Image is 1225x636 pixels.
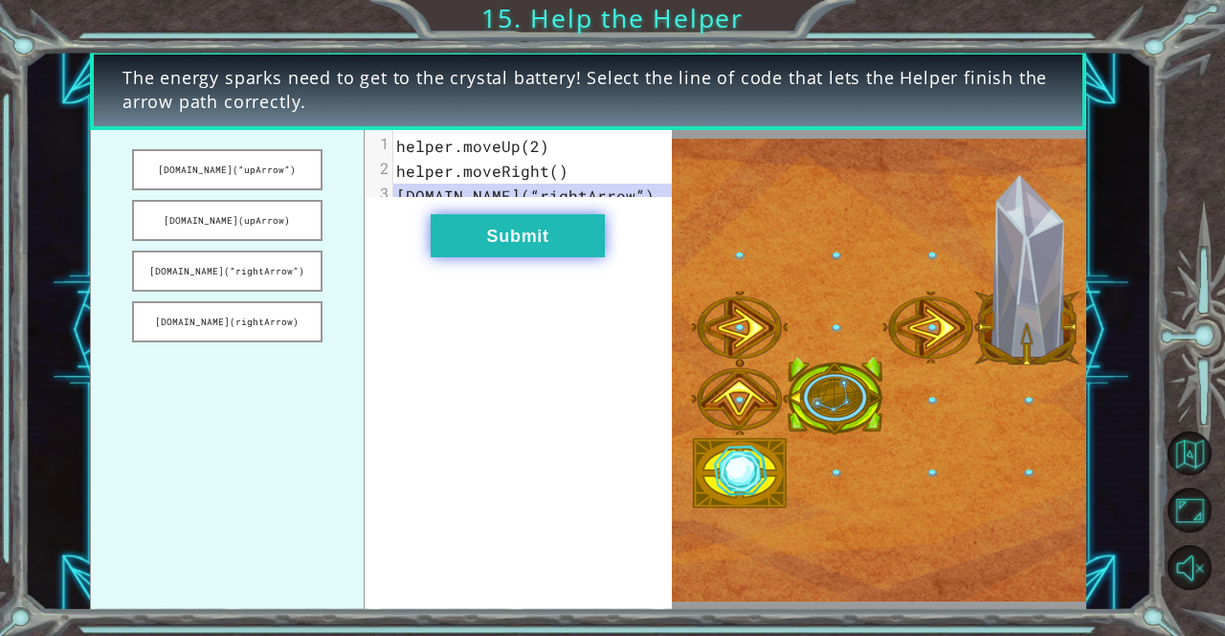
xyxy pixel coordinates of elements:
[396,186,655,206] span: [DOMAIN_NAME](“rightArrow”)
[1168,431,1213,476] button: Back to Map
[122,66,1054,115] span: The energy sparks need to get to the crystal battery! Select the line of code that lets the Helpe...
[365,134,392,153] div: 1
[365,159,392,178] div: 2
[1168,545,1213,590] button: Unmute
[132,301,323,342] button: [DOMAIN_NAME](rightArrow)
[132,251,323,292] button: [DOMAIN_NAME](“rightArrow”)
[431,214,605,257] button: Submit
[1168,488,1213,533] button: Maximize Browser
[1169,425,1225,482] a: Back to Map
[132,200,323,241] button: [DOMAIN_NAME](upArrow)
[396,161,568,181] span: helper.moveRight()
[396,136,549,156] span: helper.moveUp(2)
[672,139,1086,601] img: Interactive Art
[365,184,392,203] div: 3
[132,149,323,190] button: [DOMAIN_NAME](“upArrow”)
